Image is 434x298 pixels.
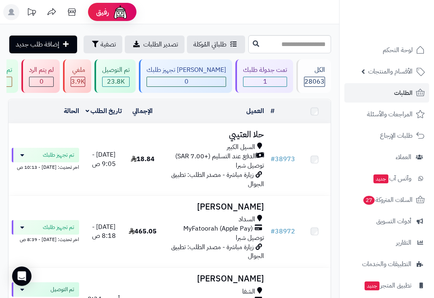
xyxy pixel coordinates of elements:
[163,274,264,283] h3: [PERSON_NAME]
[344,105,429,124] a: المراجعات والأسئلة
[242,287,255,296] span: الشفا
[50,285,74,294] span: تم التوصيل
[236,161,264,170] span: توصيل شبرا
[147,77,226,86] span: 0
[71,77,85,86] div: 3863
[61,59,93,93] a: ملغي 3.9K
[171,242,264,261] span: زيارة مباشرة - مصدر الطلب: تطبيق الجوال
[304,65,325,75] div: الكل
[295,59,333,93] a: الكل28063
[43,151,74,159] span: تم تجهيز طلبك
[270,154,275,164] span: #
[93,59,137,93] a: تم التوصيل 23.8K
[12,267,31,286] div: Open Intercom Messenger
[12,162,79,171] div: اخر تحديث: [DATE] - 10:13 ص
[344,40,429,60] a: لوحة التحكم
[71,77,85,86] span: 3.9K
[227,143,255,152] span: السيل الكبير
[344,212,429,231] a: أدوات التسويق
[363,194,413,206] span: السلات المتروكة
[373,174,388,183] span: جديد
[71,65,85,75] div: ملغي
[183,224,253,233] span: MyFatoorah (Apple Pay)
[344,233,429,252] a: التقارير
[171,170,264,189] span: زيارة مباشرة - مصدر الطلب: تطبيق الجوال
[270,227,295,236] a: #38972
[143,40,178,49] span: تصدير الطلبات
[344,276,429,295] a: تطبيق المتجرجديد
[344,190,429,210] a: السلات المتروكة27
[394,87,413,99] span: الطلبات
[365,281,379,290] span: جديد
[367,109,413,120] span: المراجعات والأسئلة
[243,77,287,86] span: 1
[243,65,287,75] div: تمت جدولة طلبك
[12,235,79,243] div: اخر تحديث: [DATE] - 8:39 ص
[137,59,234,93] a: [PERSON_NAME] تجهيز طلبك 0
[239,215,255,224] span: السداد
[132,106,153,116] a: الإجمالي
[96,7,109,17] span: رفيق
[129,227,157,236] span: 465.05
[125,36,185,53] a: تصدير الطلبات
[103,77,129,86] span: 23.8K
[364,280,411,291] span: تطبيق المتجر
[380,130,413,141] span: طلبات الإرجاع
[147,65,226,75] div: [PERSON_NAME] تجهيز طلبك
[103,77,129,86] div: 23820
[270,154,295,164] a: #38973
[163,202,264,212] h3: [PERSON_NAME]
[304,77,325,86] span: 28063
[362,258,411,270] span: التطبيقات والخدمات
[64,106,79,116] a: الحالة
[234,59,295,93] a: تمت جدولة طلبك 1
[396,151,411,163] span: العملاء
[344,169,429,188] a: وآتس آبجديد
[270,106,275,116] a: #
[187,36,245,53] a: طلباتي المُوكلة
[112,4,128,20] img: ai-face.png
[43,223,74,231] span: تم تجهيز طلبك
[29,65,54,75] div: لم يتم الرد
[84,36,122,53] button: تصفية
[92,150,116,169] span: [DATE] - 9:05 ص
[373,173,411,184] span: وآتس آب
[363,196,375,205] span: 27
[16,40,59,49] span: إضافة طلب جديد
[9,36,77,53] a: إضافة طلب جديد
[368,66,413,77] span: الأقسام والمنتجات
[92,222,116,241] span: [DATE] - 8:18 ص
[193,40,226,49] span: طلباتي المُوكلة
[20,59,61,93] a: لم يتم الرد 0
[163,130,264,139] h3: حلا العتيبي
[396,237,411,248] span: التقارير
[21,4,42,22] a: تحديثات المنصة
[383,44,413,56] span: لوحة التحكم
[101,40,116,49] span: تصفية
[175,152,256,161] span: الدفع عند التسليم (+7.00 SAR)
[344,147,429,167] a: العملاء
[376,216,411,227] span: أدوات التسويق
[344,254,429,274] a: التطبيقات والخدمات
[236,233,264,243] span: توصيل شبرا
[29,77,53,86] span: 0
[102,65,130,75] div: تم التوصيل
[86,106,122,116] a: تاريخ الطلب
[246,106,264,116] a: العميل
[131,154,155,164] span: 18.84
[344,126,429,145] a: طلبات الإرجاع
[270,227,275,236] span: #
[344,83,429,103] a: الطلبات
